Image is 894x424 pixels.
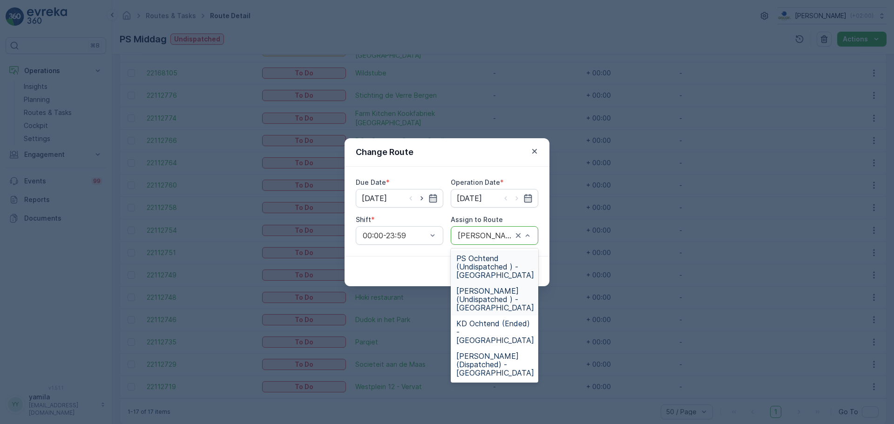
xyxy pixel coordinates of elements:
[451,215,503,223] label: Assign to Route
[451,178,500,186] label: Operation Date
[456,287,534,312] span: [PERSON_NAME] (Undispatched ) - [GEOGRAPHIC_DATA]
[356,189,443,208] input: dd/mm/yyyy
[451,189,538,208] input: dd/mm/yyyy
[356,215,371,223] label: Shift
[356,146,413,159] p: Change Route
[356,178,386,186] label: Due Date
[456,319,534,344] span: KD Ochtend (Ended) - [GEOGRAPHIC_DATA]
[456,352,534,377] span: [PERSON_NAME] (Dispatched) - [GEOGRAPHIC_DATA]
[456,254,534,279] span: PS Ochtend (Undispatched ) - [GEOGRAPHIC_DATA]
